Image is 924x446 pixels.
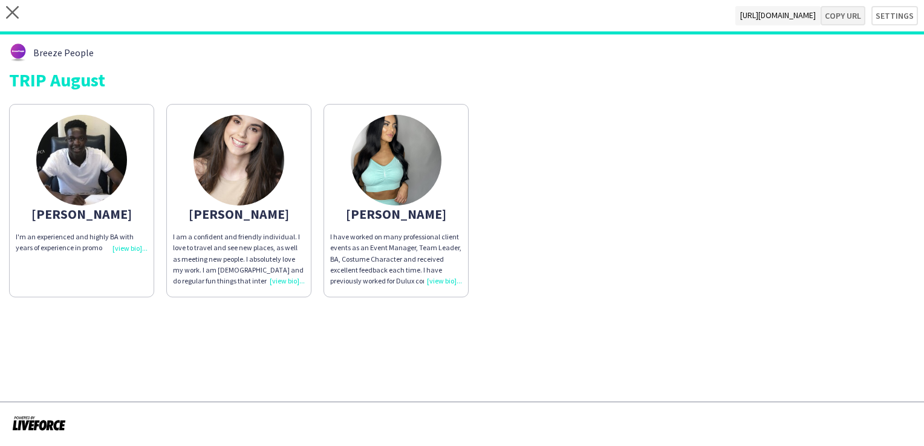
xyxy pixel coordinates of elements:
span: I have worked on many professional client events as an Event Manager, Team Leader, BA, Costume Ch... [330,232,461,373]
img: Powered by Liveforce [12,415,66,431]
button: Settings [871,6,918,25]
div: [PERSON_NAME] [173,208,305,219]
span: Breeze People [33,47,94,58]
button: Copy url [821,6,865,25]
div: [PERSON_NAME] [330,208,462,219]
div: [PERSON_NAME] [16,208,148,219]
img: thumb-6310816a741a6.jpeg [36,115,127,205]
img: thumb-4cfa59d9-e47b-4ff2-95ab-59d5b8dedded.jpg [351,115,441,205]
div: TRIP August [9,71,915,89]
div: I'm an experienced and highly BA with years of experience in promo [16,231,148,253]
div: I am a confident and friendly individual. I love to travel and see new places, as well as meeting... [173,231,305,286]
img: thumb-66b0987306260.jpeg [194,115,284,205]
span: [URL][DOMAIN_NAME] [735,6,821,25]
img: thumb-62876bd588459.png [9,44,27,62]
